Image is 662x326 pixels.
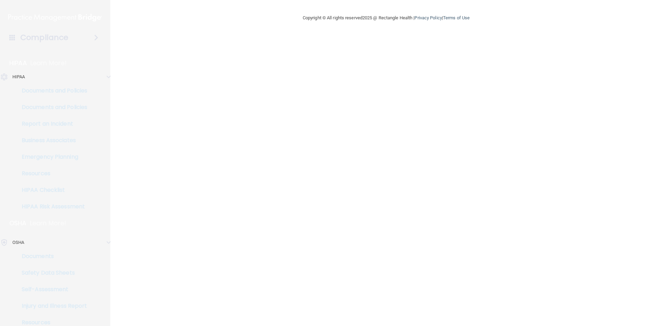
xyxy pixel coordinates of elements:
[4,286,99,293] p: Self-Assessment
[4,187,99,194] p: HIPAA Checklist
[414,15,442,20] a: Privacy Policy
[8,11,102,24] img: PMB logo
[4,203,99,210] p: HIPAA Risk Assessment
[4,253,99,260] p: Documents
[30,59,67,67] p: Learn More!
[443,15,470,20] a: Terms of Use
[9,59,27,67] p: HIPAA
[4,120,99,127] p: Report an Incident
[4,87,99,94] p: Documents and Policies
[9,219,27,227] p: OSHA
[4,154,99,160] p: Emergency Planning
[4,319,99,326] p: Resources
[30,219,67,227] p: Learn More!
[4,170,99,177] p: Resources
[260,7,512,29] div: Copyright © All rights reserved 2025 @ Rectangle Health | |
[4,269,99,276] p: Safety Data Sheets
[4,137,99,144] p: Business Associates
[12,238,24,247] p: OSHA
[12,73,25,81] p: HIPAA
[20,33,68,42] h4: Compliance
[4,104,99,111] p: Documents and Policies
[4,303,99,309] p: Injury and Illness Report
